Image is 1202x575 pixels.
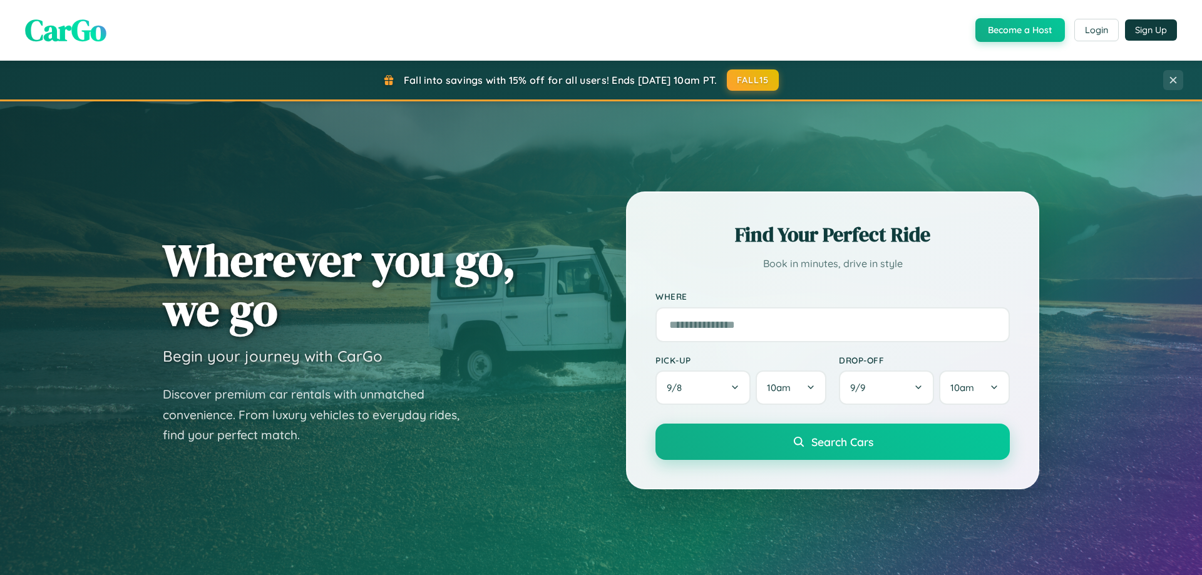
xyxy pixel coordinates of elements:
[975,18,1065,42] button: Become a Host
[950,382,974,394] span: 10am
[767,382,791,394] span: 10am
[839,355,1010,365] label: Drop-off
[25,9,106,51] span: CarGo
[811,435,873,449] span: Search Cars
[163,235,516,334] h1: Wherever you go, we go
[1125,19,1177,41] button: Sign Up
[727,69,779,91] button: FALL15
[655,255,1010,273] p: Book in minutes, drive in style
[163,347,383,365] h3: Begin your journey with CarGo
[839,370,934,405] button: 9/9
[655,221,1010,248] h2: Find Your Perfect Ride
[655,292,1010,302] label: Where
[756,370,826,405] button: 10am
[163,384,476,445] p: Discover premium car rentals with unmatched convenience. From luxury vehicles to everyday rides, ...
[667,382,688,394] span: 9 / 8
[850,382,871,394] span: 9 / 9
[655,355,826,365] label: Pick-up
[655,424,1010,460] button: Search Cars
[1074,19,1119,41] button: Login
[655,370,751,405] button: 9/8
[939,370,1010,405] button: 10am
[404,74,717,86] span: Fall into savings with 15% off for all users! Ends [DATE] 10am PT.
